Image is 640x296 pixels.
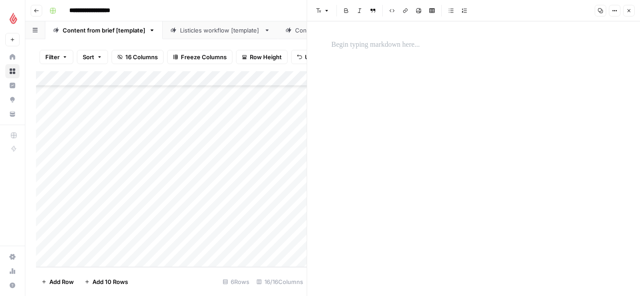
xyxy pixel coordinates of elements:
button: Workspace: Lightspeed [5,7,20,29]
button: Undo [291,50,326,64]
a: Usage [5,264,20,278]
span: Row Height [250,53,282,61]
a: Home [5,50,20,64]
img: Lightspeed Logo [5,10,21,26]
div: Content from brief [template] [63,26,145,35]
span: 16 Columns [125,53,158,61]
div: 6 Rows [219,275,253,289]
button: Sort [77,50,108,64]
button: Freeze Columns [167,50,232,64]
a: Listicles workflow [template] [163,21,278,39]
div: Content from keyword [template] [295,26,389,35]
a: Content from keyword [template] [278,21,407,39]
div: 16/16 Columns [253,275,307,289]
span: Add 10 Rows [92,277,128,286]
button: Add Row [36,275,79,289]
span: Freeze Columns [181,53,227,61]
span: Sort [83,53,94,61]
a: Your Data [5,107,20,121]
button: Row Height [236,50,288,64]
div: Listicles workflow [template] [180,26,260,35]
span: Add Row [49,277,74,286]
a: Content from brief [template] [45,21,163,39]
a: Browse [5,64,20,78]
button: Help + Support [5,278,20,292]
span: Filter [45,53,60,61]
button: Filter [40,50,73,64]
button: 16 Columns [112,50,164,64]
a: Insights [5,78,20,93]
a: Settings [5,250,20,264]
button: Add 10 Rows [79,275,133,289]
a: Opportunities [5,93,20,107]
